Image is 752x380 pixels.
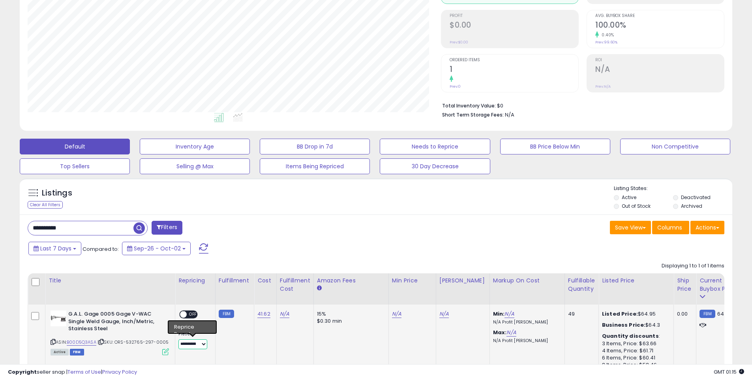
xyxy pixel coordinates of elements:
span: Last 7 Days [40,245,71,252]
div: : [602,333,668,340]
div: seller snap | | [8,369,137,376]
label: Active [622,194,636,201]
span: 2025-10-10 01:15 GMT [714,368,744,376]
div: Preset: [178,331,209,349]
div: 3 Items, Price: $63.66 [602,340,668,347]
button: Sep-26 - Oct-02 [122,242,191,255]
b: Business Price: [602,321,645,329]
div: Displaying 1 to 1 of 1 items [662,262,724,270]
small: Prev: 99.60% [595,40,617,45]
span: FBM [70,349,84,356]
button: 30 Day Decrease [380,158,490,174]
h2: N/A [595,65,724,75]
div: 4 Items, Price: $61.71 [602,347,668,354]
span: 64.95 [717,310,732,318]
p: N/A Profit [PERSON_NAME] [493,338,559,344]
span: Compared to: [83,245,119,253]
a: N/A [392,310,401,318]
span: Sep-26 - Oct-02 [134,245,181,252]
div: Clear All Filters [28,201,63,209]
button: Default [20,139,130,154]
small: Prev: $0.00 [450,40,468,45]
div: Fulfillable Quantity [568,277,595,293]
button: Actions [690,221,724,234]
div: Amazon Fees [317,277,385,285]
button: Inventory Age [140,139,250,154]
label: Out of Stock [622,203,651,209]
small: FBM [219,310,234,318]
div: Cost [257,277,273,285]
th: The percentage added to the cost of goods (COGS) that forms the calculator for Min & Max prices. [489,273,564,305]
button: Selling @ Max [140,158,250,174]
button: Columns [652,221,689,234]
button: Items Being Repriced [260,158,370,174]
h5: Listings [42,188,72,199]
small: 0.40% [599,32,614,38]
div: Fulfillment [219,277,251,285]
div: Fulfillment Cost [280,277,310,293]
span: Columns [657,224,682,231]
button: BB Price Below Min [500,139,610,154]
b: Total Inventory Value: [442,102,496,109]
strong: Copyright [8,368,37,376]
div: 6 Items, Price: $60.41 [602,354,668,361]
h2: 100.00% [595,21,724,31]
span: ROI [595,58,724,62]
a: N/A [504,310,514,318]
div: Markup on Cost [493,277,561,285]
b: Quantity discounts [602,332,659,340]
a: 41.62 [257,310,270,318]
small: FBM [699,310,715,318]
div: Amazon AI * [178,323,209,330]
div: $64.95 [602,310,668,318]
p: Listing States: [614,185,732,192]
small: Prev: N/A [595,84,611,89]
a: N/A [439,310,449,318]
div: Repricing [178,277,212,285]
div: Listed Price [602,277,670,285]
p: N/A Profit [PERSON_NAME] [493,320,559,325]
div: $64.3 [602,322,668,329]
div: 8 Items, Price: $58.46 [602,361,668,369]
button: Needs to Reprice [380,139,490,154]
a: N/A [280,310,289,318]
button: Save View [610,221,651,234]
button: Filters [152,221,182,235]
span: Ordered Items [450,58,578,62]
img: 41yynGpbjAL._SL40_.jpg [51,310,66,326]
h2: 1 [450,65,578,75]
label: Archived [681,203,702,209]
div: Ship Price [677,277,693,293]
a: N/A [506,329,516,337]
span: OFF [187,311,199,318]
button: Top Sellers [20,158,130,174]
span: All listings currently available for purchase on Amazon [51,349,69,356]
small: Prev: 0 [450,84,461,89]
label: Deactivated [681,194,711,201]
a: B00D5Q3ASA [67,339,96,346]
b: Listed Price: [602,310,638,318]
div: 15% [317,310,383,318]
div: 49 [568,310,593,318]
a: Privacy Policy [102,368,137,376]
a: Terms of Use [68,368,101,376]
button: BB Drop in 7d [260,139,370,154]
div: Current Buybox Price [699,277,740,293]
div: ASIN: [51,310,169,354]
b: Max: [493,329,507,336]
span: Avg. Buybox Share [595,14,724,18]
b: G.A.L. Gage 0005 Gage V-WAC Single Weld Gauge, Inch/Metric, Stainless Steel [68,310,164,335]
div: Min Price [392,277,433,285]
span: | SKU: ORS-532765-297-0005 [98,339,169,345]
li: $0 [442,100,718,110]
h2: $0.00 [450,21,578,31]
div: 0.00 [677,310,690,318]
div: [PERSON_NAME] [439,277,486,285]
b: Min: [493,310,505,318]
button: Non Competitive [620,139,730,154]
button: Last 7 Days [28,242,81,255]
div: Title [49,277,172,285]
small: Amazon Fees. [317,285,322,292]
span: Profit [450,14,578,18]
div: $0.30 min [317,318,383,325]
